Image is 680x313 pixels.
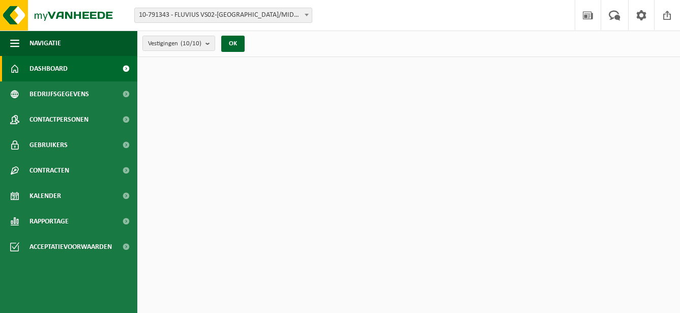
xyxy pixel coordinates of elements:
span: Bedrijfsgegevens [29,81,89,107]
span: Acceptatievoorwaarden [29,234,112,260]
span: Kalender [29,183,61,209]
span: 10-791343 - FLUVIUS VS02-BRUGGE/MIDDENKUST [135,8,312,22]
span: Contactpersonen [29,107,88,132]
span: 10-791343 - FLUVIUS VS02-BRUGGE/MIDDENKUST [134,8,312,23]
button: OK [221,36,245,52]
count: (10/10) [181,40,201,47]
span: Contracten [29,158,69,183]
span: Rapportage [29,209,69,234]
span: Vestigingen [148,36,201,51]
span: Dashboard [29,56,68,81]
button: Vestigingen(10/10) [142,36,215,51]
span: Navigatie [29,31,61,56]
span: Gebruikers [29,132,68,158]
